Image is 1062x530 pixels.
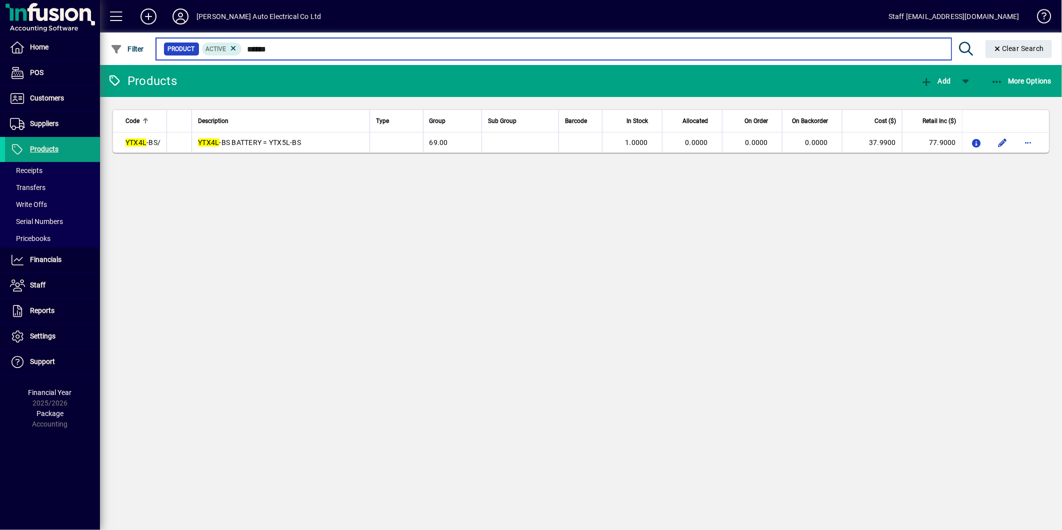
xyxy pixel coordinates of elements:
span: POS [30,68,43,76]
a: Pricebooks [5,230,100,247]
a: Support [5,349,100,374]
span: Customers [30,94,64,102]
div: Description [198,115,363,126]
div: On Backorder [788,115,837,126]
div: On Order [728,115,777,126]
div: Staff [EMAIL_ADDRESS][DOMAIN_NAME] [888,8,1019,24]
span: -BS/ [125,138,160,146]
mat-chip: Activation Status: Active [202,42,242,55]
span: Suppliers [30,119,58,127]
span: Group [429,115,446,126]
span: Product [168,44,195,54]
span: Add [920,77,950,85]
div: Barcode [565,115,596,126]
span: Package [36,409,63,417]
a: Suppliers [5,111,100,136]
span: Sub Group [488,115,516,126]
span: Cost ($) [874,115,896,126]
span: Staff [30,281,45,289]
span: Serial Numbers [10,217,63,225]
span: Home [30,43,48,51]
span: Allocated [682,115,708,126]
div: Sub Group [488,115,552,126]
a: Customers [5,86,100,111]
div: [PERSON_NAME] Auto Electrical Co Ltd [196,8,321,24]
span: On Order [744,115,768,126]
span: Financials [30,255,61,263]
div: Code [125,115,160,126]
span: Transfers [10,183,45,191]
em: YTX4L [198,138,219,146]
a: Staff [5,273,100,298]
span: Write Offs [10,200,47,208]
span: Active [206,45,226,52]
div: In Stock [608,115,657,126]
div: Allocated [668,115,717,126]
span: Receipts [10,166,42,174]
button: Profile [164,7,196,25]
span: 69.00 [429,138,448,146]
span: 0.0000 [805,138,828,146]
a: POS [5,60,100,85]
td: 77.9000 [902,132,962,152]
span: Support [30,357,55,365]
span: Code [125,115,139,126]
em: YTX4L [125,138,146,146]
span: On Backorder [792,115,828,126]
span: Reports [30,306,54,314]
a: Transfers [5,179,100,196]
span: Financial Year [28,388,72,396]
span: Pricebooks [10,234,50,242]
span: In Stock [626,115,648,126]
span: Clear Search [993,44,1044,52]
button: Clear [985,40,1052,58]
a: Serial Numbers [5,213,100,230]
a: Reports [5,298,100,323]
span: Settings [30,332,55,340]
span: 0.0000 [685,138,708,146]
span: 0.0000 [745,138,768,146]
span: 1.0000 [625,138,648,146]
span: -BS BATTERY = YTX5L-BS [198,138,301,146]
span: Filter [110,45,144,53]
button: Filter [108,40,146,58]
span: More Options [991,77,1052,85]
a: Knowledge Base [1029,2,1049,34]
button: Edit [994,134,1010,150]
span: Description [198,115,228,126]
div: Group [429,115,475,126]
span: Retail Inc ($) [922,115,956,126]
button: Add [918,72,953,90]
a: Write Offs [5,196,100,213]
span: Products [30,145,58,153]
a: Receipts [5,162,100,179]
td: 37.9900 [842,132,902,152]
a: Financials [5,247,100,272]
div: Type [376,115,416,126]
span: Barcode [565,115,587,126]
div: Products [107,73,177,89]
button: More options [1020,134,1036,150]
span: Type [376,115,389,126]
button: More Options [988,72,1054,90]
button: Add [132,7,164,25]
a: Settings [5,324,100,349]
a: Home [5,35,100,60]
